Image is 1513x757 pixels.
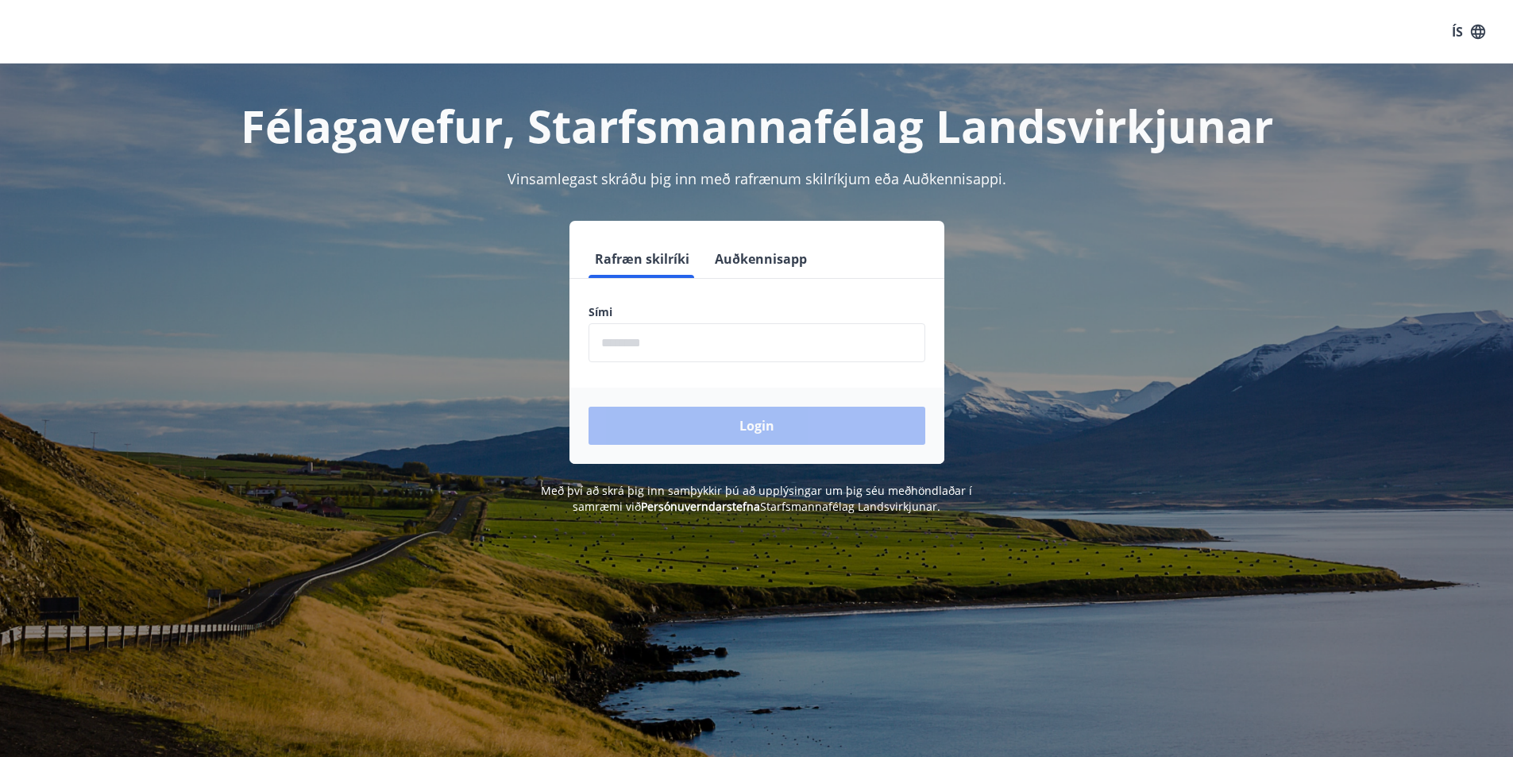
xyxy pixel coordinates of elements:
span: Með því að skrá þig inn samþykkir þú að upplýsingar um þig séu meðhöndlaðar í samræmi við Starfsm... [541,483,972,514]
h1: Félagavefur, Starfsmannafélag Landsvirkjunar [204,95,1310,156]
button: ÍS [1443,17,1494,46]
button: Auðkennisapp [708,240,813,278]
span: Vinsamlegast skráðu þig inn með rafrænum skilríkjum eða Auðkennisappi. [508,169,1006,188]
a: Persónuverndarstefna [641,499,760,514]
button: Rafræn skilríki [589,240,696,278]
label: Sími [589,304,925,320]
